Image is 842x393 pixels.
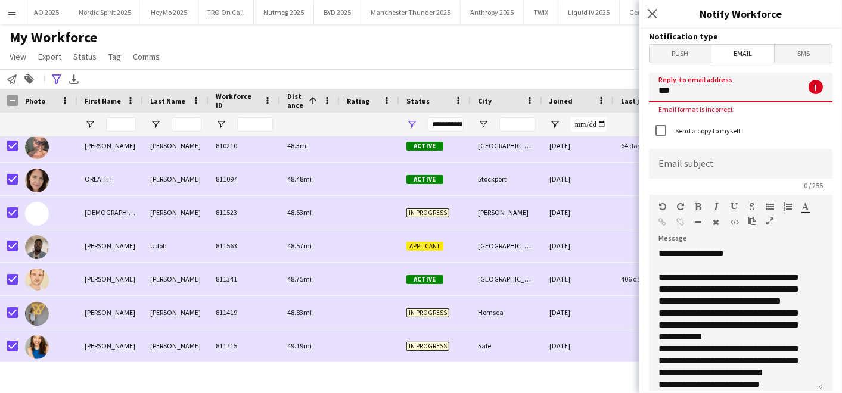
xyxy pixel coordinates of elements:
button: Anthropy 2025 [461,1,524,24]
button: HTML Code [730,217,738,227]
button: Paste as plain text [748,216,756,226]
span: Export [38,51,61,62]
button: Manchester Thunder 2025 [361,1,461,24]
button: Nordic Spirit 2025 [69,1,141,24]
div: [PERSON_NAME] [77,263,143,295]
div: [GEOGRAPHIC_DATA] [471,229,542,262]
span: 48.83mi [287,308,312,317]
div: [DATE] [542,163,614,195]
button: Ordered List [784,202,792,211]
span: 48.48mi [287,174,312,183]
button: Bold [694,202,703,211]
img: Zahid Chohan [25,202,49,226]
span: 48.75mi [287,275,312,283]
img: Joe Moores [25,135,49,159]
span: First Name [85,96,121,105]
button: Open Filter Menu [406,119,417,130]
div: 811097 [209,163,280,195]
app-action-btn: Notify workforce [5,72,19,86]
div: [PERSON_NAME] [77,229,143,262]
img: Olivia Beall [25,335,49,359]
span: Status [406,96,430,105]
span: Applicant [406,242,443,251]
div: ORLAITH [77,163,143,195]
div: 811563 [209,229,280,262]
div: [PERSON_NAME] [143,163,209,195]
span: My Workforce [10,29,97,46]
div: 811419 [209,296,280,329]
span: 48.53mi [287,208,312,217]
div: [PERSON_NAME] [77,329,143,362]
span: Active [406,142,443,151]
div: 811715 [209,329,280,362]
div: [PERSON_NAME] [143,296,209,329]
button: Clear Formatting [712,217,720,227]
div: [PERSON_NAME] [143,129,209,162]
div: [DATE] [542,296,614,329]
span: In progress [406,308,449,317]
div: [DATE] [542,196,614,229]
label: Send a copy to myself [673,126,740,135]
div: [PERSON_NAME] [77,129,143,162]
button: Genesis 2025 [620,1,679,24]
span: Photo [25,96,45,105]
span: Push [650,45,711,63]
button: BYD 2025 [314,1,361,24]
span: Active [406,275,443,284]
span: Active [406,175,443,184]
div: [DEMOGRAPHIC_DATA] [77,196,143,229]
button: Redo [676,202,685,211]
div: 811341 [209,263,280,295]
button: TWIX [524,1,558,24]
span: In progress [406,208,449,217]
button: Unordered List [766,202,774,211]
button: Open Filter Menu [478,119,489,130]
img: ORLAITH Cartwright [25,169,49,192]
span: Last job [621,96,648,105]
button: HeyMo 2025 [141,1,197,24]
div: [PERSON_NAME] [143,263,209,295]
button: Open Filter Menu [216,119,226,130]
span: 49.19mi [287,341,312,350]
span: Workforce ID [216,92,259,110]
button: Liquid IV 2025 [558,1,620,24]
input: Workforce ID Filter Input [237,117,273,132]
span: View [10,51,26,62]
img: Megan Brooks [25,302,49,326]
a: Status [69,49,101,64]
div: 810210 [209,129,280,162]
div: Hornsea [471,296,542,329]
a: Export [33,49,66,64]
div: [DATE] [542,263,614,295]
button: Text Color [801,202,810,211]
button: Open Filter Menu [549,119,560,130]
input: Joined Filter Input [571,117,607,132]
div: [DATE] [542,129,614,162]
button: TRO On Call [197,1,254,24]
div: [DATE] [542,329,614,362]
span: SMS [775,45,832,63]
button: Open Filter Menu [85,119,95,130]
button: AO 2025 [24,1,69,24]
span: 48.3mi [287,141,308,150]
a: Comms [128,49,164,64]
span: In progress [406,342,449,351]
div: Stockport [471,163,542,195]
button: Horizontal Line [694,217,703,227]
div: [GEOGRAPHIC_DATA] [471,129,542,162]
h3: Notify Workforce [639,6,842,21]
span: Comms [133,51,160,62]
input: Last Name Filter Input [172,117,201,132]
div: Sale [471,329,542,362]
div: 406 days [614,263,685,295]
button: Undo [658,202,667,211]
app-action-btn: Export XLSX [67,72,81,86]
span: Joined [549,96,573,105]
span: Status [73,51,97,62]
span: Rating [347,96,369,105]
app-action-btn: Add to tag [22,72,36,86]
span: 48.57mi [287,241,312,250]
button: Fullscreen [766,216,774,226]
button: Nutmeg 2025 [254,1,314,24]
img: Thomas Parker [25,269,49,292]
